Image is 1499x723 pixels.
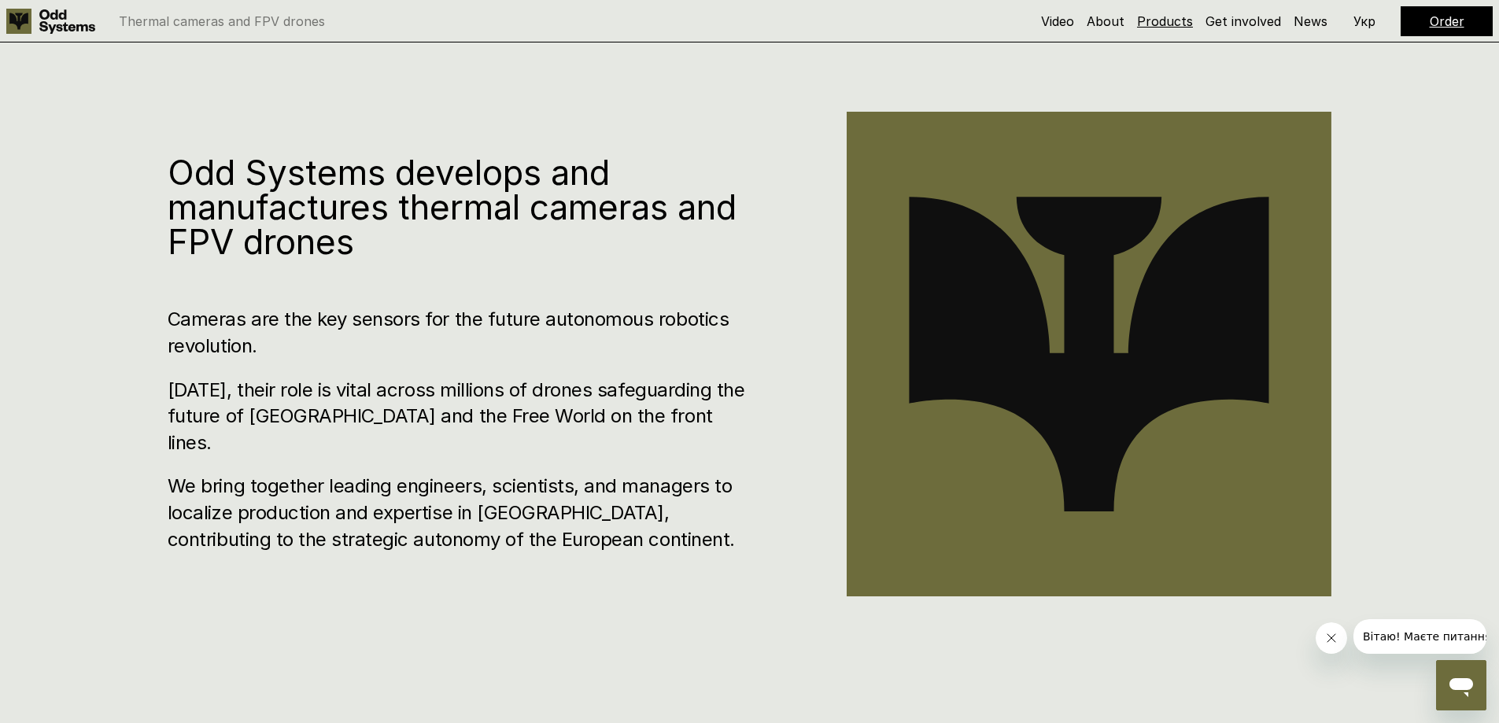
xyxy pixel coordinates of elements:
[1137,13,1193,29] a: Products
[168,306,752,359] h3: Cameras are the key sensors for the future autonomous robotics revolution.
[168,473,752,552] h3: We bring together leading engineers, scientists, and managers to localize production and expertis...
[1205,13,1281,29] a: Get involved
[168,155,752,259] h1: Odd Systems develops and manufactures thermal cameras and FPV drones
[1041,13,1074,29] a: Video
[9,11,144,24] span: Вітаю! Маєте питання?
[168,377,752,456] h3: [DATE], their role is vital across millions of drones safeguarding the future of [GEOGRAPHIC_DATA...
[1436,660,1486,710] iframe: Schaltfläche zum Öffnen des Messaging-Fensters
[1353,15,1375,28] p: Укр
[119,15,325,28] p: Thermal cameras and FPV drones
[1430,13,1464,29] a: Order
[1087,13,1124,29] a: About
[1294,13,1327,29] a: News
[1353,619,1486,654] iframe: Nachricht vom Unternehmen
[1316,622,1347,654] iframe: Nachricht schließen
